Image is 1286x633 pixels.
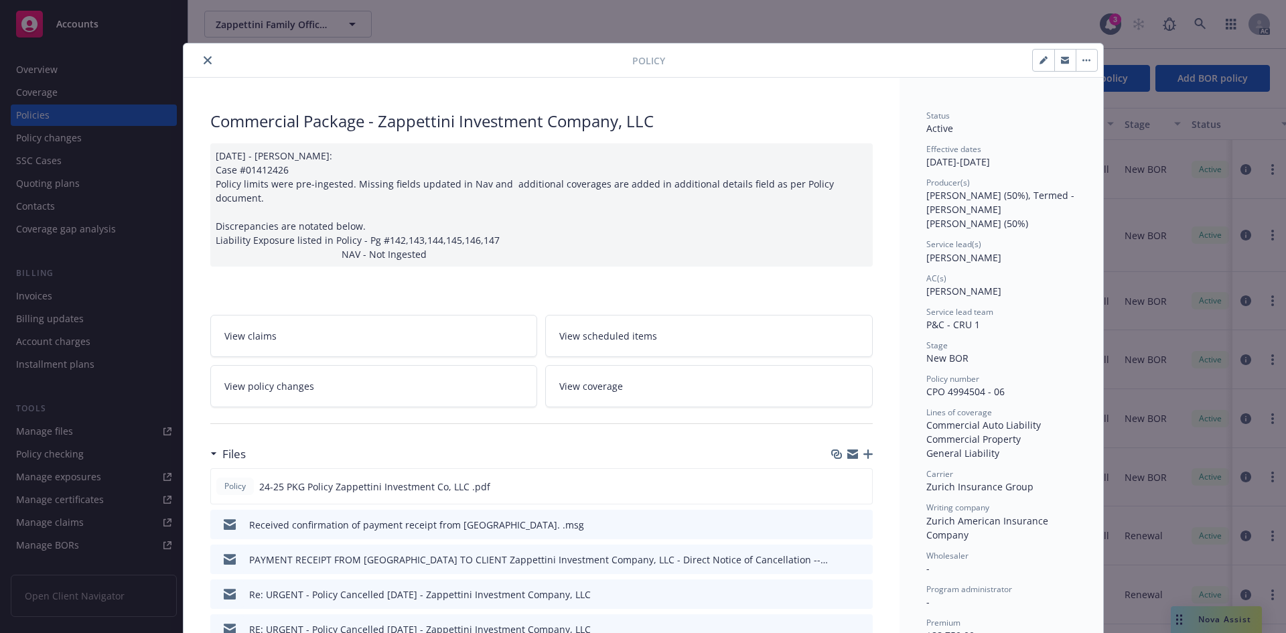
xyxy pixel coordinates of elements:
[926,189,1077,230] span: [PERSON_NAME] (50%), Termed - [PERSON_NAME] [PERSON_NAME] (50%)
[559,329,657,343] span: View scheduled items
[926,238,981,250] span: Service lead(s)
[926,340,948,351] span: Stage
[834,553,845,567] button: download file
[210,445,246,463] div: Files
[926,480,1033,493] span: Zurich Insurance Group
[210,365,538,407] a: View policy changes
[210,110,873,133] div: Commercial Package - Zappettini Investment Company, LLC
[559,379,623,393] span: View coverage
[926,583,1012,595] span: Program administrator
[926,318,980,331] span: P&C - CRU 1
[926,446,1076,460] div: General Liability
[224,329,277,343] span: View claims
[926,373,979,384] span: Policy number
[926,550,969,561] span: Wholesaler
[259,480,490,494] span: 24-25 PKG Policy Zappettini Investment Co, LLC .pdf
[926,177,970,188] span: Producer(s)
[926,432,1076,446] div: Commercial Property
[210,315,538,357] a: View claims
[926,306,993,318] span: Service lead team
[834,587,845,602] button: download file
[926,418,1076,432] div: Commercial Auto Liability
[926,385,1005,398] span: CPO 4994504 - 06
[855,518,867,532] button: preview file
[249,587,591,602] div: Re: URGENT - Policy Cancelled [DATE] - Zappettini Investment Company, LLC
[249,518,584,532] div: Received confirmation of payment receipt from [GEOGRAPHIC_DATA]. .msg
[926,143,981,155] span: Effective dates
[926,352,969,364] span: New BOR
[926,617,960,628] span: Premium
[200,52,216,68] button: close
[926,502,989,513] span: Writing company
[855,480,867,494] button: preview file
[545,315,873,357] a: View scheduled items
[222,445,246,463] h3: Files
[222,480,248,492] span: Policy
[834,518,845,532] button: download file
[926,251,1001,264] span: [PERSON_NAME]
[926,514,1051,541] span: Zurich American Insurance Company
[545,365,873,407] a: View coverage
[926,122,953,135] span: Active
[926,407,992,418] span: Lines of coverage
[833,480,844,494] button: download file
[926,110,950,121] span: Status
[926,285,1001,297] span: [PERSON_NAME]
[926,595,930,608] span: -
[926,143,1076,169] div: [DATE] - [DATE]
[210,143,873,267] div: [DATE] - [PERSON_NAME]: Case #01412426 Policy limits were pre-ingested. Missing fields updated in...
[855,553,867,567] button: preview file
[249,553,829,567] div: PAYMENT RECEIPT FROM [GEOGRAPHIC_DATA] TO CLIENT Zappettini Investment Company, LLC - Direct Noti...
[632,54,665,68] span: Policy
[926,562,930,575] span: -
[926,273,946,284] span: AC(s)
[855,587,867,602] button: preview file
[224,379,314,393] span: View policy changes
[926,468,953,480] span: Carrier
